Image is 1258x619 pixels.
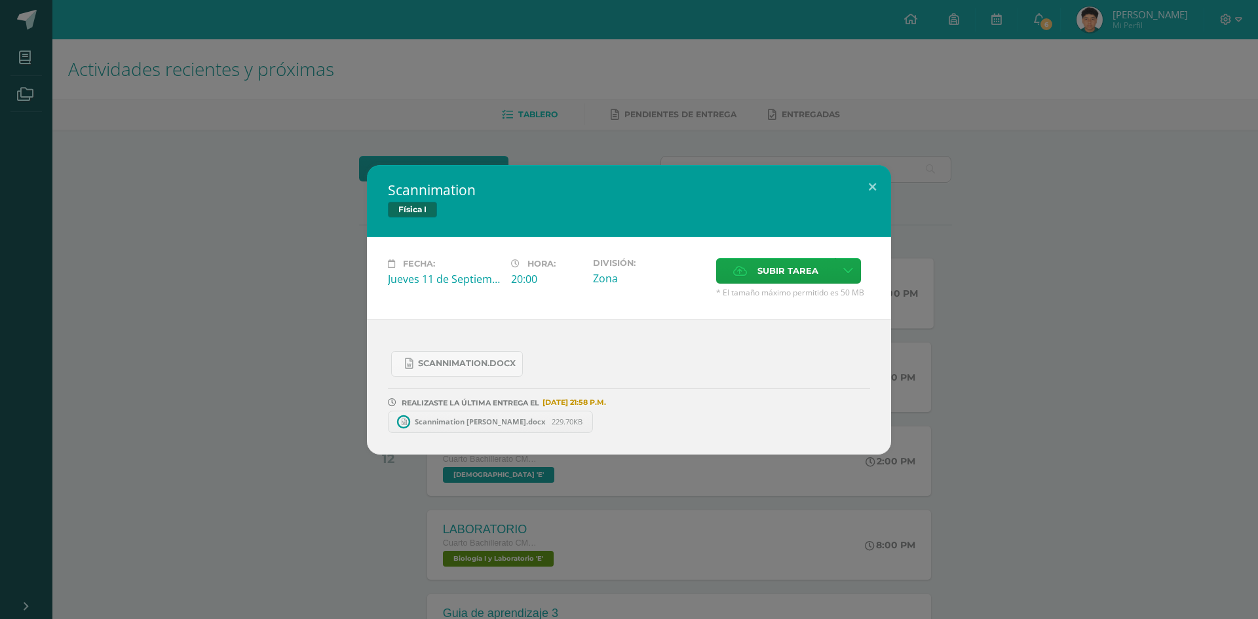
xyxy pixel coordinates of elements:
span: * El tamaño máximo permitido es 50 MB [716,287,870,298]
div: Zona [593,271,706,286]
h2: Scannimation [388,181,870,199]
button: Close (Esc) [854,165,891,210]
span: Física I [388,202,437,217]
a: Scannimation [PERSON_NAME].docx 229.70KB [388,411,593,433]
span: REALIZASTE LA ÚLTIMA ENTREGA EL [402,398,539,407]
span: Scannimation [PERSON_NAME].docx [408,417,552,426]
span: Scannimation.docx [418,358,516,369]
div: Jueves 11 de Septiembre [388,272,501,286]
span: Hora: [527,259,556,269]
span: Subir tarea [757,259,818,283]
span: Fecha: [403,259,435,269]
div: 20:00 [511,272,582,286]
a: Scannimation.docx [391,351,523,377]
label: División: [593,258,706,268]
span: [DATE] 21:58 P.M. [539,402,606,403]
span: 229.70KB [552,417,582,426]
